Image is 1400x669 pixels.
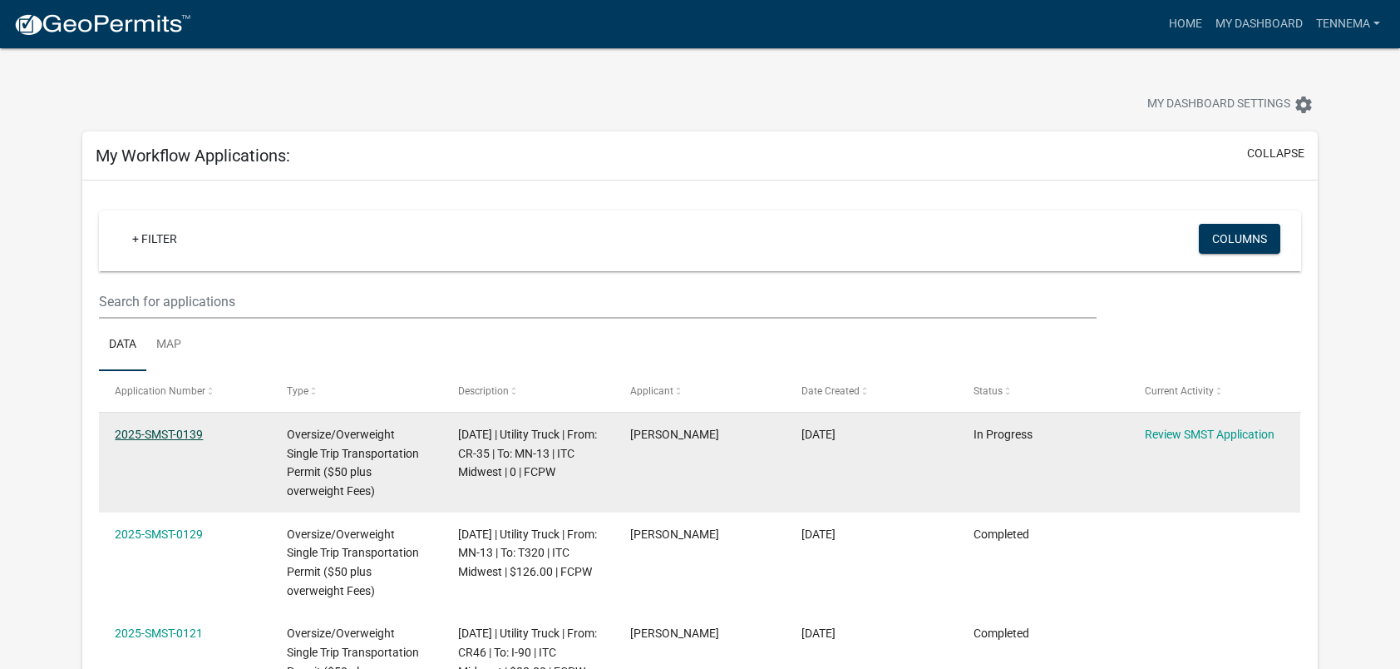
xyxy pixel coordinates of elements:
button: Columns [1199,224,1280,254]
a: 2025-SMST-0121 [115,627,203,640]
span: Oversize/Overweight Single Trip Transportation Permit ($50 plus overweight Fees) [287,528,419,597]
span: Completed [974,627,1029,640]
span: 08/21/2025 | Utility Truck | From: MN-13 | To: T320 | ITC Midwest | $126.00 | FCPW [458,528,597,579]
a: Map [146,319,191,372]
datatable-header-cell: Current Activity [1129,371,1300,411]
input: Search for applications [99,285,1097,319]
a: 2025-SMST-0139 [115,428,203,441]
a: Home [1162,8,1209,40]
button: My Dashboard Settingssettings [1134,88,1327,121]
span: 09/24/2025 | Utility Truck | From: CR-35 | To: MN-13 | ITC Midwest | 0 | FCPW [458,428,597,479]
span: 09/23/2025 [801,428,836,441]
a: Review SMST Application [1145,428,1274,441]
span: Current Activity [1145,385,1214,397]
span: 07/22/2025 [801,627,836,640]
datatable-header-cell: Status [957,371,1128,411]
span: Application Number [115,385,205,397]
span: Tom Ennema [630,428,719,441]
span: 08/19/2025 [801,528,836,541]
datatable-header-cell: Applicant [614,371,785,411]
h5: My Workflow Applications: [96,146,290,166]
datatable-header-cell: Type [271,371,442,411]
datatable-header-cell: Date Created [786,371,957,411]
span: My Dashboard Settings [1147,95,1290,115]
i: settings [1294,95,1314,115]
a: tennema [1309,8,1387,40]
datatable-header-cell: Description [442,371,614,411]
span: Tom Ennema [630,627,719,640]
span: Oversize/Overweight Single Trip Transportation Permit ($50 plus overweight Fees) [287,428,419,498]
span: Type [287,385,308,397]
datatable-header-cell: Application Number [99,371,270,411]
span: Tom Ennema [630,528,719,541]
span: Date Created [801,385,860,397]
span: In Progress [974,428,1033,441]
a: 2025-SMST-0129 [115,528,203,541]
span: Applicant [630,385,673,397]
span: Description [458,385,509,397]
span: Completed [974,528,1029,541]
button: collapse [1247,145,1304,162]
a: + Filter [119,224,190,254]
a: Data [99,319,146,372]
a: My Dashboard [1209,8,1309,40]
span: Status [974,385,1003,397]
